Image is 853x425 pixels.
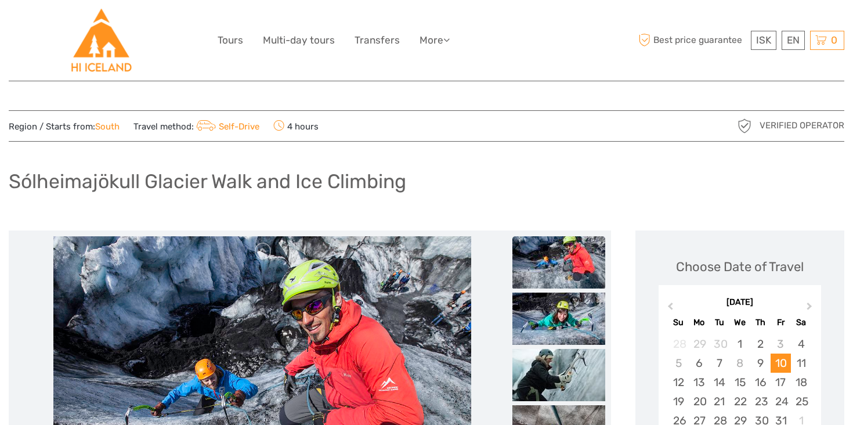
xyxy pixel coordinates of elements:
div: Fr [771,315,791,330]
div: Choose Tuesday, September 30th, 2025 [709,334,729,354]
img: cdbc3edb45f5464fbcae4702c5a79438_slider_thumbnail.jpeg [512,349,605,401]
div: Not available Friday, October 3rd, 2025 [771,334,791,354]
span: 4 hours [273,118,319,134]
div: Choose Date of Travel [676,258,804,276]
div: Choose Wednesday, October 15th, 2025 [729,373,750,392]
span: 0 [829,34,839,46]
div: Choose Tuesday, October 21st, 2025 [709,392,729,411]
button: Previous Month [660,300,678,318]
a: South [95,121,120,132]
a: Transfers [355,32,400,49]
div: Choose Wednesday, October 22nd, 2025 [729,392,750,411]
div: Choose Thursday, October 2nd, 2025 [750,334,771,354]
div: Choose Wednesday, October 1st, 2025 [729,334,750,354]
div: Not available Wednesday, October 8th, 2025 [729,354,750,373]
div: EN [782,31,805,50]
div: Choose Friday, October 17th, 2025 [771,373,791,392]
div: Tu [709,315,729,330]
div: Choose Sunday, October 19th, 2025 [668,392,689,411]
button: Next Month [801,300,820,318]
span: Best price guarantee [635,31,748,50]
div: Choose Friday, October 24th, 2025 [771,392,791,411]
div: Choose Monday, October 13th, 2025 [689,373,709,392]
a: Multi-day tours [263,32,335,49]
div: Not available Sunday, October 5th, 2025 [668,354,689,373]
img: verified_operator_grey_128.png [735,117,754,135]
span: ISK [756,34,771,46]
div: Choose Saturday, October 11th, 2025 [791,354,811,373]
span: Travel method: [133,118,259,134]
div: Choose Thursday, October 23rd, 2025 [750,392,771,411]
a: Self-Drive [194,121,259,132]
div: Choose Monday, October 6th, 2025 [689,354,709,373]
div: Choose Thursday, October 16th, 2025 [750,373,771,392]
div: Choose Sunday, October 12th, 2025 [668,373,689,392]
div: Choose Thursday, October 9th, 2025 [750,354,771,373]
a: Tours [218,32,243,49]
img: 0ef22d74eaac4096bfee50822f002654_slider_thumbnail.jpeg [512,293,605,345]
div: Choose Saturday, October 18th, 2025 [791,373,811,392]
div: Sa [791,315,811,330]
div: Choose Saturday, October 25th, 2025 [791,392,811,411]
span: Verified Operator [760,120,844,132]
div: Su [668,315,689,330]
img: 26cedc41db2d4a3bbcf289f82febe728_slider_thumbnail.jpeg [512,236,605,289]
img: Hostelling International [70,9,133,72]
div: We [729,315,750,330]
div: Choose Friday, October 10th, 2025 [771,354,791,373]
a: More [420,32,450,49]
div: Not available Sunday, September 28th, 2025 [668,334,689,354]
div: [DATE] [659,297,821,309]
div: Choose Tuesday, October 7th, 2025 [709,354,729,373]
div: Th [750,315,771,330]
div: Choose Monday, September 29th, 2025 [689,334,709,354]
div: Choose Monday, October 20th, 2025 [689,392,709,411]
div: Mo [689,315,709,330]
span: Region / Starts from: [9,121,120,133]
h1: Sólheimajökull Glacier Walk and Ice Climbing [9,170,406,193]
div: Choose Tuesday, October 14th, 2025 [709,373,729,392]
div: Choose Saturday, October 4th, 2025 [791,334,811,354]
